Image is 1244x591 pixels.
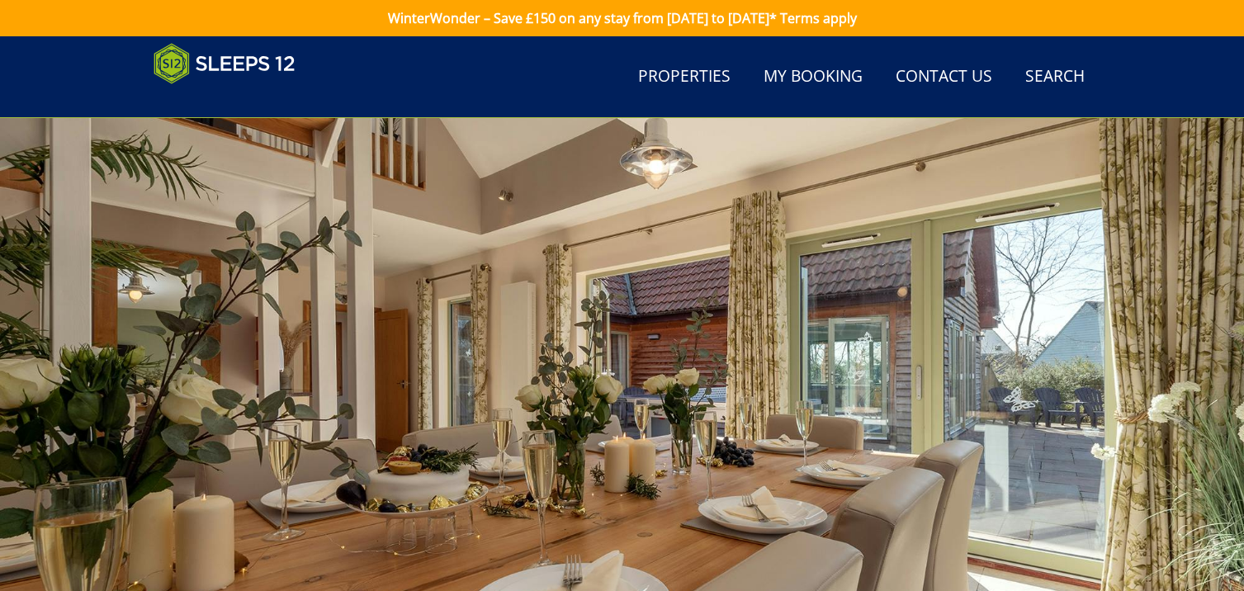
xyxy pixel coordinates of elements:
img: Sleeps 12 [154,43,296,84]
a: My Booking [757,59,869,96]
a: Contact Us [889,59,999,96]
iframe: Customer reviews powered by Trustpilot [145,94,319,108]
a: Properties [631,59,737,96]
a: Search [1019,59,1091,96]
